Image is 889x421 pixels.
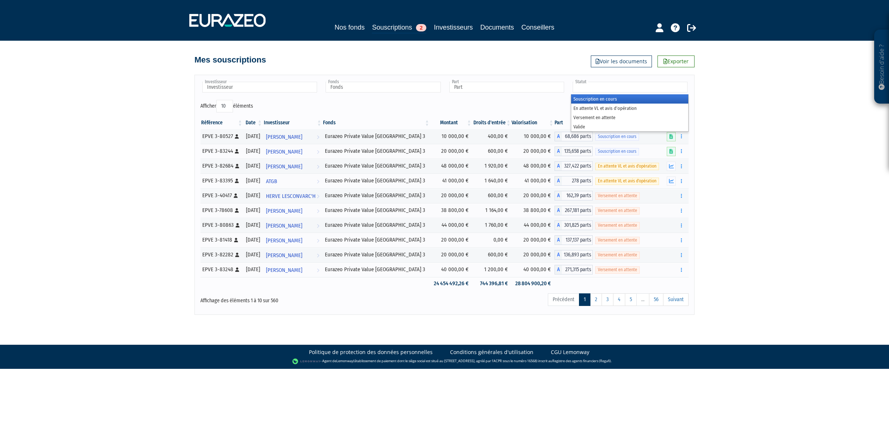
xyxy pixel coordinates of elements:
[372,22,426,34] a: Souscriptions2
[579,293,590,306] a: 1
[595,148,639,155] span: Souscription en cours
[430,174,472,188] td: 41 000,00 €
[216,100,233,112] select: Afficheréléments
[235,164,239,168] i: [Français] Personne physique
[200,117,243,129] th: Référence : activer pour trier la colonne par ordre croissant
[325,236,427,244] div: Eurazeo Private Value [GEOGRAPHIC_DATA] 3
[555,220,593,230] div: A - Eurazeo Private Value Europe 3
[551,348,589,356] a: CGU Lemonway
[325,206,427,214] div: Eurazeo Private Value [GEOGRAPHIC_DATA] 3
[325,147,427,155] div: Eurazeo Private Value [GEOGRAPHIC_DATA] 3
[202,236,240,244] div: EPVE 3-81418
[235,149,239,154] i: [Français] Personne physique
[595,178,659,185] span: En attente VL et avis d'opération
[430,117,472,129] th: Montant: activer pour trier la colonne par ordre croissant
[322,117,430,129] th: Fonds: activer pour trier la colonne par ordre croissant
[266,219,302,233] span: [PERSON_NAME]
[430,233,472,247] td: 20 000,00 €
[555,146,593,156] div: A - Eurazeo Private Value Europe 3
[613,293,625,306] a: 4
[202,162,240,170] div: EPVE 3-82684
[512,129,554,144] td: 10 000,00 €
[200,100,253,112] label: Afficher éléments
[512,174,554,188] td: 41 000,00 €
[595,207,640,214] span: Versement en attente
[571,94,688,104] li: Souscription en cours
[263,188,322,203] a: HERVE LESCONVARC'H
[555,146,562,156] span: A
[263,262,322,277] a: [PERSON_NAME]
[416,24,426,31] span: 2
[512,144,554,159] td: 20 000,00 €
[235,208,239,213] i: [Français] Personne physique
[555,250,562,260] span: A
[595,266,640,273] span: Versement en attente
[317,160,319,174] i: Voir l'investisseur
[430,247,472,262] td: 20 000,00 €
[555,265,593,275] div: A - Eurazeo Private Value Europe 3
[571,104,688,113] li: En attente VL et avis d'opération
[266,204,302,218] span: [PERSON_NAME]
[266,160,302,174] span: [PERSON_NAME]
[595,222,640,229] span: Versement en attente
[194,55,266,64] h4: Mes souscriptions
[336,358,353,363] a: Lemonway
[430,159,472,174] td: 48 000,00 €
[246,206,260,214] div: [DATE]
[334,22,364,33] a: Nos fonds
[595,163,659,170] span: En attente VL et avis d'opération
[235,134,239,139] i: [Français] Personne physique
[562,132,593,141] span: 68,686 parts
[472,277,512,290] td: 744 396,81 €
[317,130,319,144] i: Voir l'investisseur
[512,117,554,129] th: Valorisation: activer pour trier la colonne par ordre croissant
[430,188,472,203] td: 20 000,00 €
[266,130,302,144] span: [PERSON_NAME]
[555,132,593,141] div: A - Eurazeo Private Value Europe 3
[555,250,593,260] div: A - Eurazeo Private Value Europe 3
[266,263,302,277] span: [PERSON_NAME]
[317,145,319,159] i: Voir l'investisseur
[263,218,322,233] a: [PERSON_NAME]
[246,162,260,170] div: [DATE]
[595,252,640,259] span: Versement en attente
[263,233,322,247] a: [PERSON_NAME]
[512,203,554,218] td: 38 800,00 €
[243,117,263,129] th: Date: activer pour trier la colonne par ordre croissant
[202,266,240,273] div: EPVE 3-83248
[562,250,593,260] span: 136,893 parts
[555,265,562,275] span: A
[246,177,260,185] div: [DATE]
[512,159,554,174] td: 48 000,00 €
[263,247,322,262] a: [PERSON_NAME]
[263,117,322,129] th: Investisseur: activer pour trier la colonne par ordre croissant
[317,249,319,262] i: Voir l'investisseur
[317,234,319,247] i: Voir l'investisseur
[512,188,554,203] td: 20 000,00 €
[555,235,562,245] span: A
[202,132,240,140] div: EPVE 3-80527
[246,266,260,273] div: [DATE]
[555,191,562,201] span: A
[480,22,514,33] a: Documents
[512,247,554,262] td: 20 000,00 €
[317,204,319,218] i: Voir l'investisseur
[263,174,322,188] a: ATGB
[450,348,533,356] a: Conditions générales d'utilisation
[555,132,562,141] span: A
[625,293,637,306] a: 5
[235,253,239,257] i: [Français] Personne physique
[317,175,319,188] i: Voir l'investisseur
[595,192,640,199] span: Versement en attente
[555,161,593,171] div: A - Eurazeo Private Value Europe 3
[325,177,427,185] div: Eurazeo Private Value [GEOGRAPHIC_DATA] 3
[472,174,512,188] td: 1 640,00 €
[472,129,512,144] td: 400,00 €
[246,236,260,244] div: [DATE]
[555,176,562,186] span: A
[555,161,562,171] span: A
[562,146,593,156] span: 135,658 parts
[472,233,512,247] td: 0,00 €
[309,348,433,356] a: Politique de protection des données personnelles
[472,247,512,262] td: 600,00 €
